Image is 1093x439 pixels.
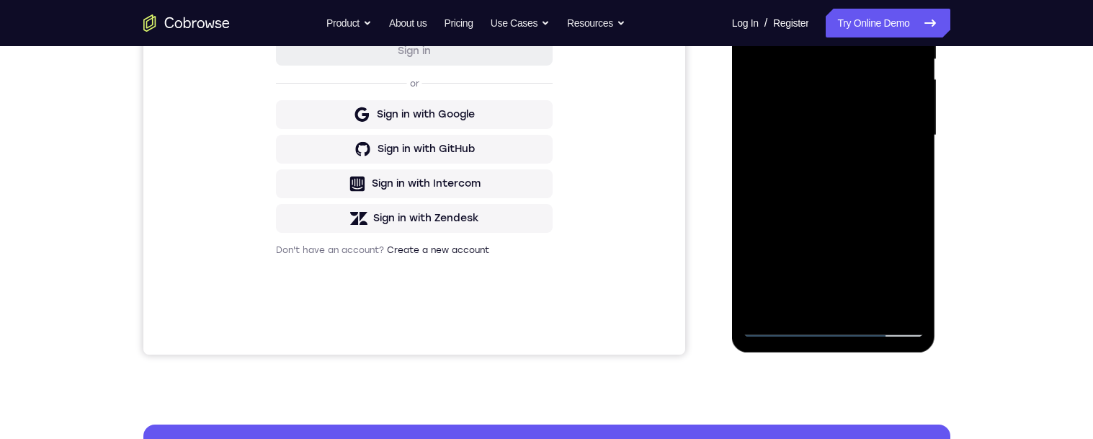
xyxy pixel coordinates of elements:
button: Sign in with Google [133,229,409,257]
a: Register [773,9,808,37]
div: Sign in with Intercom [228,305,337,319]
div: Sign in with GitHub [234,270,331,285]
p: or [264,206,279,218]
a: Try Online Demo [826,9,950,37]
button: Product [326,9,372,37]
button: Resources [567,9,625,37]
a: Pricing [444,9,473,37]
a: Go to the home page [143,14,230,32]
button: Sign in with Intercom [133,298,409,327]
p: Don't have an account? [133,373,409,384]
div: Sign in with Google [233,236,331,250]
a: Log In [732,9,759,37]
a: Create a new account [244,373,346,383]
button: Sign in with Zendesk [133,332,409,361]
button: Sign in with GitHub [133,263,409,292]
button: Use Cases [491,9,550,37]
div: Sign in with Zendesk [230,340,336,354]
a: About us [389,9,427,37]
span: / [764,14,767,32]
